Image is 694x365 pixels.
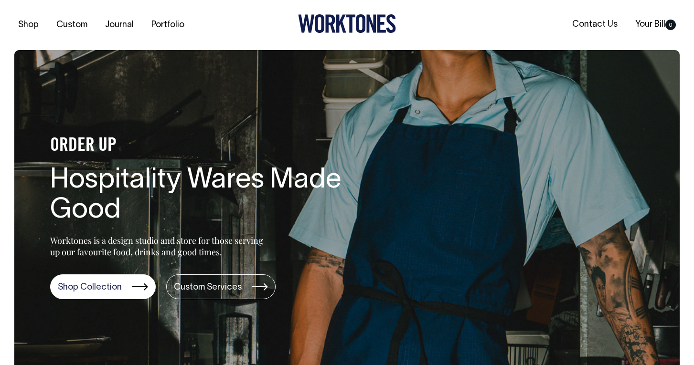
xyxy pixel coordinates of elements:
p: Worktones is a design studio and store for those serving up our favourite food, drinks and good t... [50,235,267,258]
a: Shop Collection [50,274,156,299]
a: Your Bill0 [631,17,680,32]
a: Portfolio [148,17,188,33]
h4: ORDER UP [50,136,356,156]
span: 0 [665,20,676,30]
a: Contact Us [568,17,621,32]
a: Custom Services [166,274,276,299]
a: Journal [101,17,138,33]
h1: Hospitality Wares Made Good [50,166,356,227]
a: Custom [53,17,91,33]
a: Shop [14,17,43,33]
